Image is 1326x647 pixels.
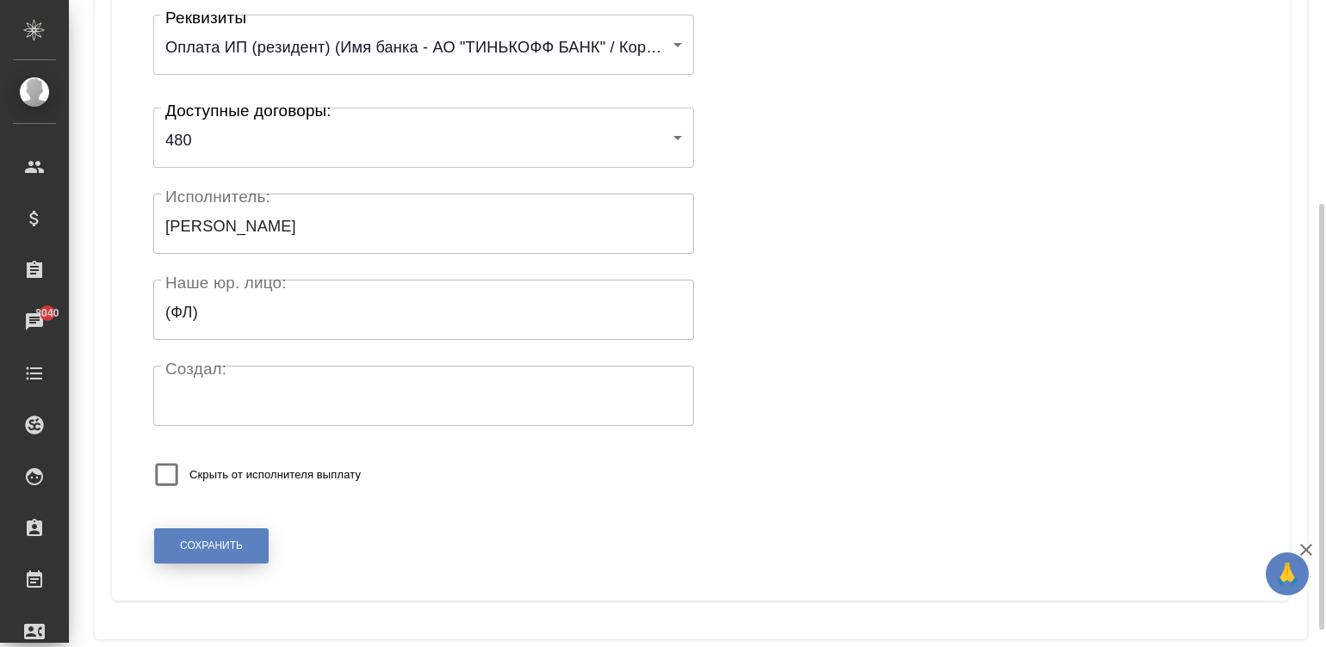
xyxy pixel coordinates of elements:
span: 8040 [25,305,69,322]
span: 🙏 [1273,556,1302,592]
div: 480 [153,116,694,167]
a: 8040 [4,300,65,343]
span: Сохранить [180,539,243,553]
button: 🙏 [1266,552,1309,595]
button: Сохранить [154,528,269,564]
span: Скрыть от исполнителя выплату [189,466,361,484]
div: Оплата ИП (резидент) (Имя банка - АО "ТИНЬКОФФ БАНК" / Корреспондентский счет - 30101810145250000... [153,23,694,74]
